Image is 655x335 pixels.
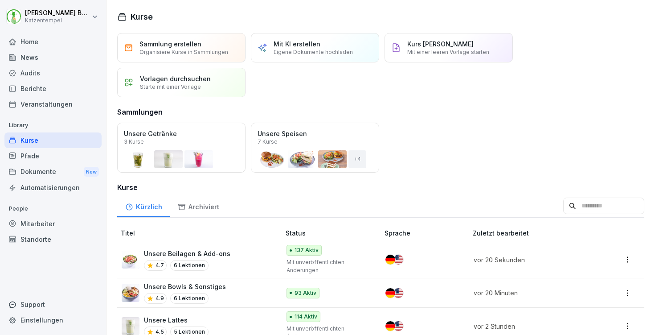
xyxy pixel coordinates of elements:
[286,228,381,238] p: Status
[4,96,102,112] a: Veranstaltungen
[117,194,170,217] a: Kürzlich
[140,83,201,90] p: Starte mit einer Vorlage
[274,40,320,48] p: Mit KI erstellen
[144,282,226,291] p: Unsere Bowls & Sonstiges
[117,123,246,173] a: Unsere Getränke3 Kurse
[385,228,469,238] p: Sprache
[4,164,102,180] a: DokumenteNew
[124,138,144,145] p: 3 Kurse
[4,180,102,195] a: Automatisierungen
[393,255,403,265] img: us.svg
[393,288,403,298] img: us.svg
[4,216,102,232] a: Mitarbeiter
[258,138,278,145] p: 7 Kurse
[121,228,282,238] p: Titel
[122,251,139,269] img: mfxb536y0r59jvglhjdeznef.png
[474,255,589,265] p: vor 20 Sekunden
[122,284,139,302] img: ei04ryqe7fxjsz5spfhrf5na.png
[170,194,227,217] a: Archiviert
[4,34,102,50] a: Home
[170,293,209,304] p: 6 Lektionen
[385,255,395,265] img: de.svg
[131,11,153,23] h1: Kurse
[25,17,90,24] p: Katzentempel
[251,123,379,173] a: Unsere Speisen7 Kurse+4
[25,9,90,17] p: [PERSON_NAME] Benedix
[122,317,139,335] img: lekk7zbfdhfg8z7radtijnqi.png
[124,130,177,137] p: Unsere Getränke
[4,132,102,148] a: Kurse
[156,261,164,269] p: 4.7
[4,118,102,132] p: Library
[473,228,600,238] p: Zuletzt bearbeitet
[274,49,353,55] p: Eigene Dokumente hochladen
[295,246,319,254] p: 137 Aktiv
[258,130,307,137] p: Unsere Speisen
[4,81,102,96] a: Berichte
[4,50,102,65] a: News
[4,312,102,328] a: Einstellungen
[385,288,395,298] img: de.svg
[4,65,102,81] a: Audits
[4,164,102,180] div: Dokumente
[407,40,474,48] p: Kurs [PERSON_NAME]
[139,49,228,55] p: Organisiere Kurse in Sammlungen
[139,40,201,48] p: Sammlung erstellen
[385,321,395,331] img: de.svg
[4,202,102,216] p: People
[144,315,209,325] p: Unsere Lattes
[84,167,99,177] div: New
[287,258,371,274] p: Mit unveröffentlichten Änderungen
[474,322,589,331] p: vor 2 Stunden
[117,182,644,193] h3: Kurse
[407,49,489,55] p: Mit einer leeren Vorlage starten
[393,321,403,331] img: us.svg
[348,150,366,168] div: + 4
[144,249,230,258] p: Unsere Beilagen & Add-ons
[295,289,316,297] p: 93 Aktiv
[140,75,211,83] p: Vorlagen durchsuchen
[117,107,163,117] h3: Sammlungen
[4,297,102,312] div: Support
[156,294,164,302] p: 4.9
[4,232,102,247] a: Standorte
[4,148,102,164] a: Pfade
[170,260,209,271] p: 6 Lektionen
[295,313,317,321] p: 114 Aktiv
[474,288,589,298] p: vor 20 Minuten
